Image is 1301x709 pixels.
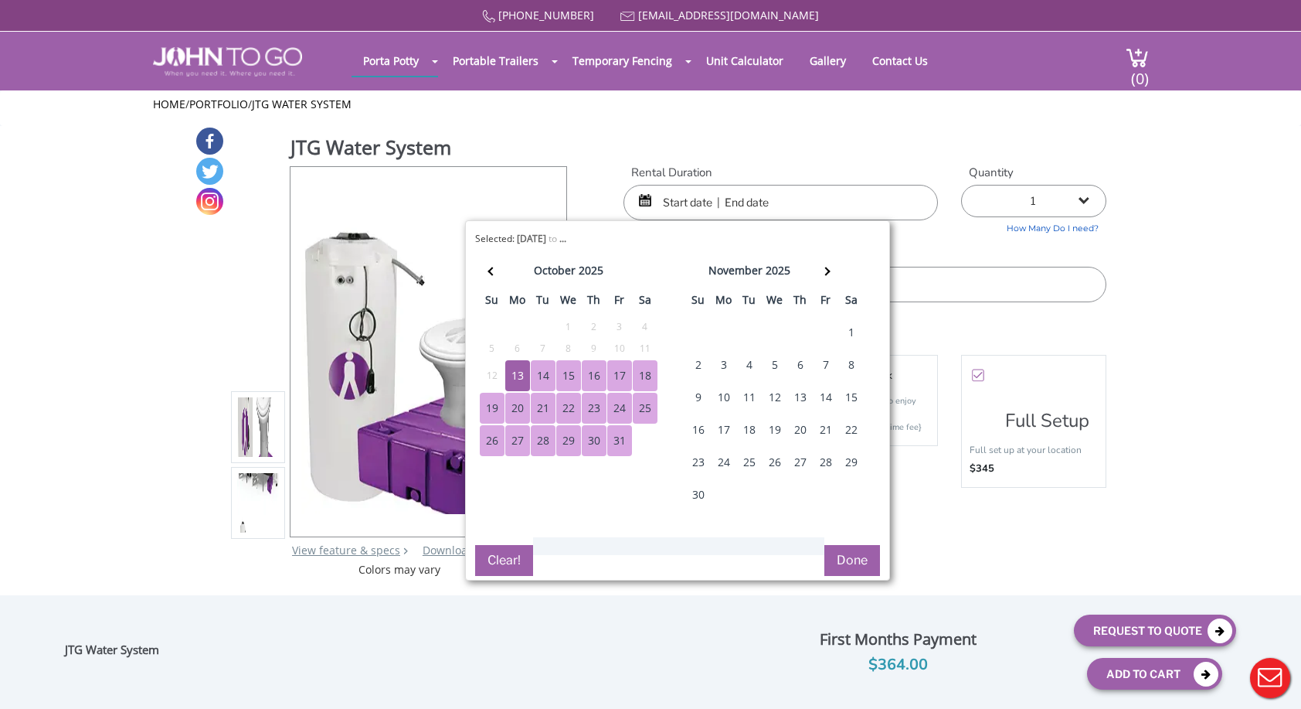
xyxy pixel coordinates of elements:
[712,349,736,380] div: 3
[861,46,939,76] a: Contact Us
[839,447,864,478] div: 29
[480,425,504,456] div: 26
[685,288,711,316] th: su
[787,288,813,316] th: th
[814,414,838,445] div: 21
[441,46,550,76] a: Portable Trailers
[814,382,838,413] div: 14
[531,425,555,456] div: 28
[961,165,1106,181] label: Quantity
[623,165,938,181] label: Rental Duration
[196,158,223,185] a: Twitter
[231,562,569,578] div: Colors may vary
[638,8,819,22] a: [EMAIL_ADDRESS][DOMAIN_NAME]
[763,349,787,380] div: 5
[292,543,400,557] a: View feature & specs
[505,360,530,391] div: 13
[763,382,787,413] div: 12
[607,360,632,391] div: 17
[252,97,352,111] a: JTG Water System
[607,340,632,357] div: 10
[403,547,408,554] img: right arrow icon
[788,447,813,478] div: 27
[712,414,736,445] div: 17
[301,189,556,554] img: Product
[734,653,1062,677] div: $364.00
[788,382,813,413] div: 13
[1239,647,1301,709] button: Live Chat
[423,543,494,557] a: Download Pdf
[531,360,555,391] div: 14
[766,260,790,281] div: 2025
[530,288,555,316] th: tu
[1130,56,1149,89] span: (0)
[632,288,657,316] th: sa
[970,442,1098,458] p: Full set up at your location
[237,321,279,685] img: Product
[814,349,838,380] div: 7
[582,360,606,391] div: 16
[763,414,787,445] div: 19
[482,10,495,23] img: Call
[839,349,864,380] div: 8
[531,393,555,424] div: 21
[549,232,557,245] span: to
[633,319,657,336] div: 4
[762,288,787,316] th: we
[1005,383,1089,431] h3: Full Setup
[480,340,504,357] div: 5
[1087,658,1222,690] button: Add To Cart
[737,382,762,413] div: 11
[582,319,606,336] div: 2
[237,245,279,609] img: Product
[153,97,1149,112] ul: / /
[556,393,581,424] div: 22
[734,626,1062,653] div: First Months Payment
[712,382,736,413] div: 10
[623,185,938,220] input: Start date | End date
[814,447,838,478] div: 28
[505,425,530,456] div: 27
[961,217,1106,235] a: How Many Do I need?
[505,340,530,357] div: 6
[686,447,711,478] div: 23
[1074,615,1236,646] button: Request To Quote
[559,232,566,245] b: ...
[561,46,684,76] a: Temporary Fencing
[480,367,504,384] div: 12
[606,288,632,316] th: fr
[686,479,711,510] div: 30
[556,340,581,357] div: 8
[838,288,864,316] th: sa
[582,425,606,456] div: 30
[839,382,864,413] div: 15
[531,340,555,357] div: 7
[737,414,762,445] div: 18
[498,8,594,22] a: [PHONE_NUMBER]
[695,46,795,76] a: Unit Calculator
[824,545,880,576] button: Done
[737,447,762,478] div: 25
[712,447,736,478] div: 24
[736,288,762,316] th: tu
[711,288,736,316] th: mo
[480,393,504,424] div: 19
[788,414,813,445] div: 20
[813,288,838,316] th: fr
[290,134,569,165] h1: JTG Water System
[579,260,603,281] div: 2025
[970,462,994,476] strong: $345
[607,319,632,336] div: 3
[479,288,504,316] th: su
[607,425,632,456] div: 31
[763,447,787,478] div: 26
[153,97,185,111] a: Home
[708,260,763,281] div: november
[504,288,530,316] th: mo
[352,46,430,76] a: Porta Potty
[839,414,864,445] div: 22
[196,128,223,155] a: Facebook
[65,643,167,663] div: JTG Water System
[534,260,576,281] div: october
[798,46,858,76] a: Gallery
